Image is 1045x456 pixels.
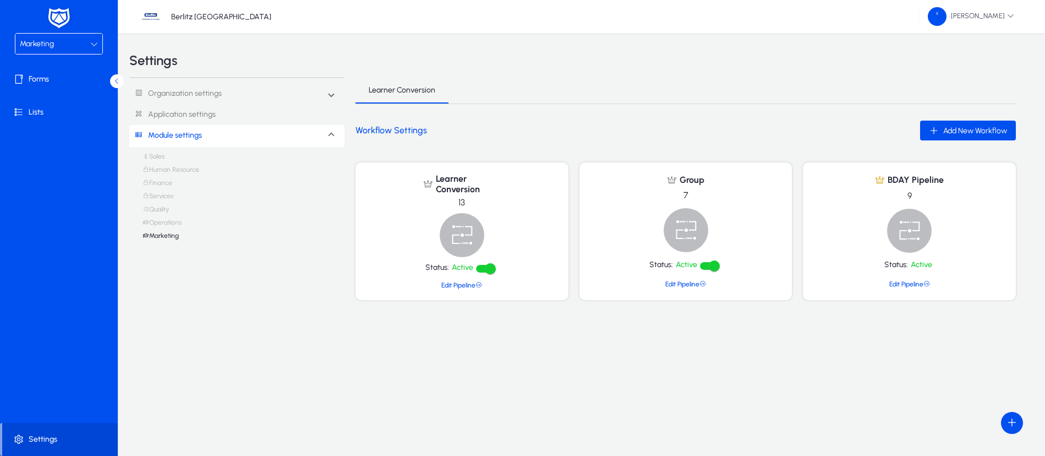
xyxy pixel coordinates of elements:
span: Workflow Settings [355,124,427,137]
span: 7 [683,187,688,206]
div: Domain: [DOMAIN_NAME] [29,29,121,37]
span: Status: [425,263,452,273]
a: Application settings [129,105,344,125]
span: Learner Conversion [433,173,500,194]
p: Berlitz [GEOGRAPHIC_DATA] [171,12,271,21]
img: 37.jpg [140,6,161,27]
img: pipeline.svg [887,209,932,253]
img: pipeline.svg [440,213,484,257]
a: Module settings [129,126,202,146]
img: 58.png [928,7,946,26]
a: Quality [143,205,169,219]
img: white-logo.png [45,7,73,30]
span: BDAY Pipeline [885,175,944,185]
h3: Settings [129,54,177,67]
img: tab_keywords_by_traffic_grey.svg [110,64,118,73]
span: Group [677,175,704,185]
span: Status: [884,260,911,270]
div: Keywords by Traffic [122,65,185,72]
span: Add New Workflow [943,126,1007,135]
span: Active [676,260,700,270]
a: Edit Pipeline [889,280,930,288]
span: Forms [2,74,120,85]
a: Finance [143,179,172,192]
span: Lists [2,107,120,118]
img: tab_domain_overview_orange.svg [30,64,39,73]
a: Human Resource [143,166,199,179]
span: Learner Conversion [369,86,435,94]
a: Operations [143,219,182,232]
a: Marketing [143,232,179,245]
span: Active [911,260,935,270]
a: Sales [143,153,165,166]
span: 13 [458,194,465,213]
div: v 4.0.25 [31,18,54,26]
a: Organization settings [129,84,222,104]
img: website_grey.svg [18,29,26,37]
a: Edit Pipeline [665,280,706,288]
span: [PERSON_NAME] [928,7,1014,26]
span: Marketing [20,39,54,48]
span: Active [452,263,476,273]
button: [PERSON_NAME] [919,7,1023,26]
mat-expansion-panel-header: Module settings [129,125,344,147]
div: Domain Overview [42,65,99,72]
span: 9 [907,188,912,207]
span: Settings [2,434,118,445]
div: Module settings [129,147,344,254]
a: Forms [2,63,120,96]
img: pipeline.svg [664,208,708,252]
mat-expansion-panel-header: Organization settings [129,83,344,105]
a: Lists [2,96,120,129]
span: Status: [649,260,676,270]
img: logo_orange.svg [18,18,26,26]
a: Edit Pipeline [441,281,482,289]
a: Services [143,192,173,205]
button: Add New Workflow [920,121,1016,140]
